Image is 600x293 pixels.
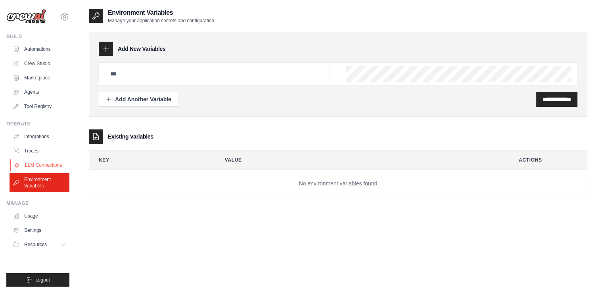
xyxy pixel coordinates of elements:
button: Resources [10,238,69,251]
img: Logo [6,9,46,24]
a: Tool Registry [10,100,69,113]
a: Agents [10,86,69,98]
button: Add Another Variable [99,92,178,107]
button: Logout [6,273,69,287]
a: Settings [10,224,69,237]
th: Key [89,150,209,170]
span: Resources [24,241,47,248]
div: Add Another Variable [105,95,171,103]
td: No environment variables found [89,170,587,197]
h2: Environment Variables [108,8,214,17]
a: Integrations [10,130,69,143]
h3: Add New Variables [118,45,166,53]
a: Automations [10,43,69,56]
div: Build [6,33,69,40]
span: Logout [35,277,50,283]
a: Marketplace [10,71,69,84]
th: Actions [509,150,587,170]
div: Manage [6,200,69,206]
a: Traces [10,145,69,157]
div: Operate [6,121,69,127]
a: Crew Studio [10,57,69,70]
h3: Existing Variables [108,133,153,141]
p: Manage your application secrets and configuration [108,17,214,24]
a: Usage [10,210,69,222]
a: LLM Connections [10,159,70,172]
a: Environment Variables [10,173,69,192]
th: Value [215,150,503,170]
